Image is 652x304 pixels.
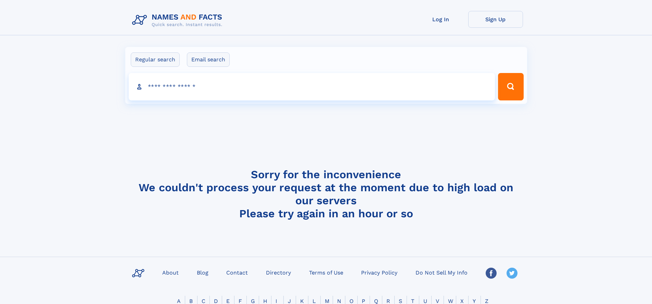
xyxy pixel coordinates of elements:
a: Directory [263,267,294,277]
input: search input [129,73,495,100]
label: Regular search [131,52,180,67]
img: Facebook [486,268,497,279]
img: Twitter [507,268,517,279]
img: Logo Names and Facts [129,11,228,29]
a: Contact [223,267,251,277]
a: Log In [413,11,468,28]
a: About [159,267,181,277]
button: Search Button [498,73,523,100]
a: Blog [194,267,211,277]
a: Terms of Use [306,267,346,277]
label: Email search [187,52,230,67]
a: Do Not Sell My Info [413,267,470,277]
h4: Sorry for the inconvenience We couldn't process your request at the moment due to high load on ou... [129,168,523,220]
a: Privacy Policy [358,267,400,277]
a: Sign Up [468,11,523,28]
